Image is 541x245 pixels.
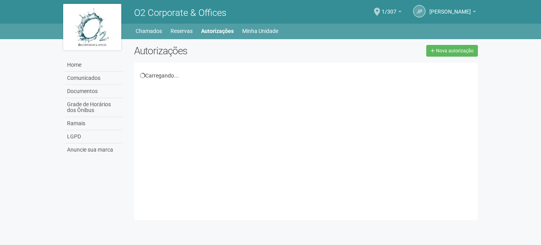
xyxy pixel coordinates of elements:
[242,26,278,36] a: Minha Unidade
[65,130,122,143] a: LGPD
[136,26,162,36] a: Chamados
[65,98,122,117] a: Grade de Horários dos Ônibus
[201,26,234,36] a: Autorizações
[426,45,478,57] a: Nova autorização
[63,4,121,50] img: logo.jpg
[65,85,122,98] a: Documentos
[436,48,474,53] span: Nova autorização
[65,117,122,130] a: Ramais
[134,45,300,57] h2: Autorizações
[65,59,122,72] a: Home
[65,143,122,156] a: Anuncie sua marca
[429,10,476,16] a: [PERSON_NAME]
[382,10,401,16] a: 1/307
[140,72,472,79] div: Carregando...
[413,5,426,17] a: JP
[65,72,122,85] a: Comunicados
[382,1,396,15] span: 1/307
[171,26,193,36] a: Reservas
[429,1,471,15] span: João Pedro do Nascimento
[134,7,226,18] span: O2 Corporate & Offices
